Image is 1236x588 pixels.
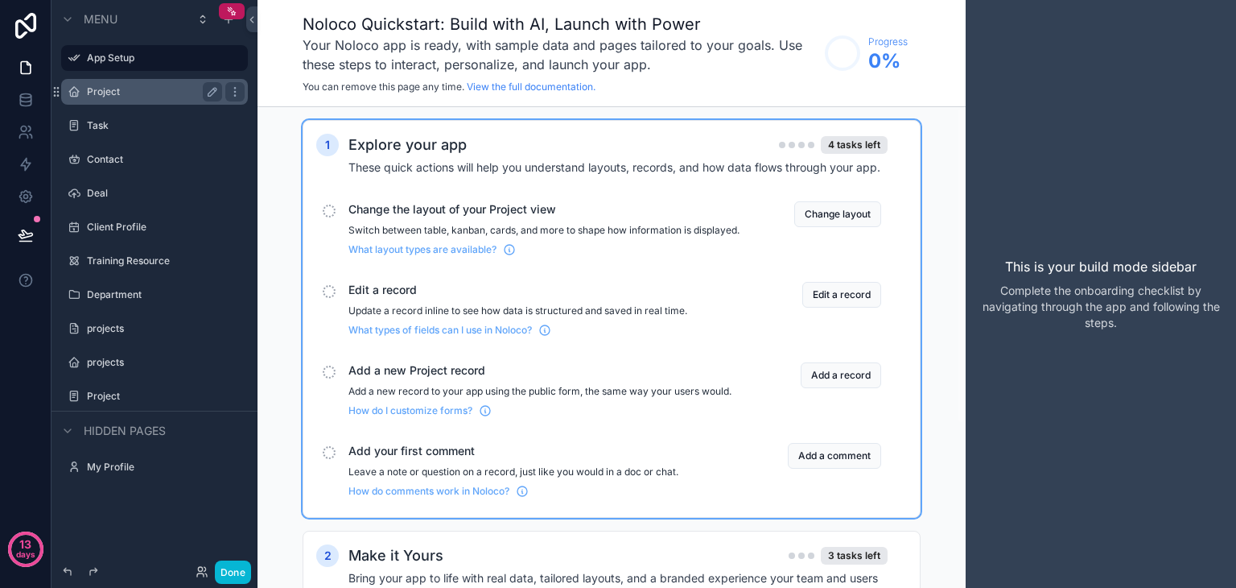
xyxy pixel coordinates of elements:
[84,11,117,27] span: Menu
[87,119,245,132] label: Task
[87,187,245,200] label: Deal
[87,255,245,267] label: Training Resource
[87,221,245,234] label: Client Profile
[87,52,238,64] label: App Setup
[87,356,245,369] label: projects
[1005,257,1197,276] p: This is your build mode sidebar
[87,85,216,98] label: Project
[467,81,595,93] a: View the full documentation.
[978,283,1223,331] p: Complete the onboarding checklist by navigating through the app and following the steps.
[84,423,166,439] span: Hidden pages
[303,81,464,93] span: You can remove this page any time.
[16,543,35,565] p: days
[87,153,245,166] label: Contact
[87,322,245,335] label: projects
[303,13,817,35] h1: Noloco Quickstart: Build with AI, Launch with Power
[87,390,245,403] label: Project
[215,561,251,584] button: Done
[87,288,245,301] label: Department
[868,48,908,74] span: 0 %
[868,35,908,48] span: Progress
[19,536,31,553] p: 13
[303,35,817,74] h3: Your Noloco app is ready, with sample data and pages tailored to your goals. Use these steps to i...
[87,461,245,474] label: My Profile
